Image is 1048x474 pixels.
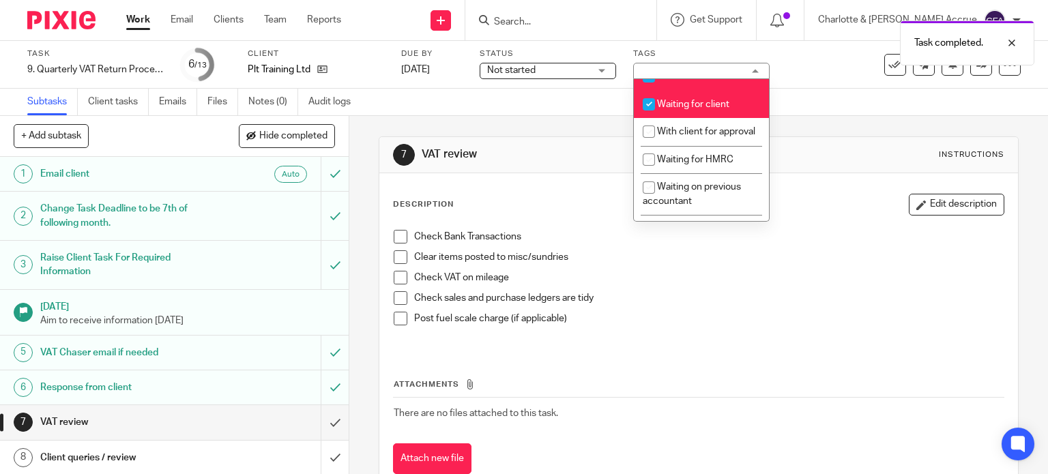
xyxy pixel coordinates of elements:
label: Due by [401,48,463,59]
img: svg%3E [984,10,1006,31]
h1: Response from client [40,377,218,398]
span: There are no files attached to this task. [394,409,558,418]
p: Aim to receive information [DATE] [40,314,335,327]
p: Check Bank Transactions [414,230,1004,243]
label: Status [480,48,616,59]
p: Check VAT on mileage [414,271,1004,284]
div: Auto [274,166,307,183]
small: /13 [194,61,207,69]
div: 3 [14,255,33,274]
a: Subtasks [27,89,78,115]
a: Work [126,13,150,27]
a: Reports [307,13,341,27]
p: Check sales and purchase ledgers are tidy [414,291,1004,305]
div: 2 [14,207,33,226]
div: 1 [14,164,33,183]
div: 6 [14,378,33,397]
input: Search [493,16,615,29]
span: Hide completed [259,131,327,142]
span: With client for approval [657,127,755,136]
h1: [DATE] [40,297,335,314]
div: 8 [14,448,33,467]
button: Attach new file [393,443,471,474]
p: Post fuel scale charge (if applicable) [414,312,1004,325]
p: Clear items posted to misc/sundries [414,250,1004,264]
button: Edit description [909,194,1004,216]
a: Team [264,13,287,27]
div: 7 [14,413,33,432]
a: Emails [159,89,197,115]
a: Notes (0) [248,89,298,115]
button: Hide completed [239,124,335,147]
img: Pixie [27,11,96,29]
button: + Add subtask [14,124,89,147]
span: [DATE] [401,65,430,74]
div: 6 [188,57,207,72]
div: 9. Quarterly VAT Return Process [27,63,164,76]
label: Client [248,48,384,59]
div: Instructions [939,149,1004,160]
div: 7 [393,144,415,166]
h1: VAT Chaser email if needed [40,342,218,363]
span: Attachments [394,381,459,388]
label: Task [27,48,164,59]
a: Clients [214,13,244,27]
div: 5 [14,343,33,362]
a: Files [207,89,238,115]
p: Plt Training Ltd [248,63,310,76]
a: Email [171,13,193,27]
p: Task completed. [914,36,983,50]
h1: VAT review [422,147,727,162]
p: Description [393,199,454,210]
span: Waiting on previous accountant [643,182,741,206]
h1: Email client [40,164,218,184]
span: Waiting for HMRC [657,155,733,164]
h1: Raise Client Task For Required Information [40,248,218,282]
span: Not started [487,65,536,75]
a: Client tasks [88,89,149,115]
h1: VAT review [40,412,218,432]
a: Audit logs [308,89,361,115]
span: Waiting for client [657,100,729,109]
h1: Client queries / review [40,447,218,468]
h1: Change Task Deadline to be 7th of following month. [40,198,218,233]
